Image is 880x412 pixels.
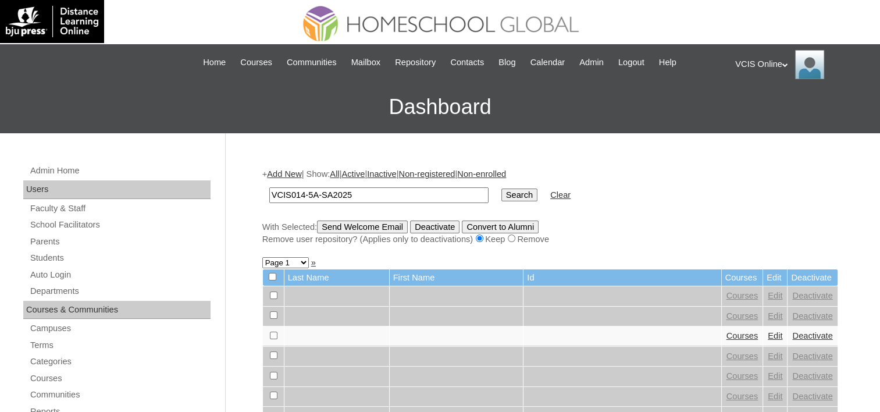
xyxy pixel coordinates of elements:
a: Contacts [444,56,490,69]
a: Courses [726,291,758,300]
input: Deactivate [410,221,459,233]
td: First Name [390,269,523,286]
a: Departments [29,284,211,299]
td: Deactivate [788,269,837,286]
a: Calendar [525,56,571,69]
a: Campuses [29,321,211,336]
a: Edit [768,392,782,401]
a: Deactivate [792,392,832,401]
img: VCIS Online Admin [795,50,824,79]
span: Repository [395,56,436,69]
input: Search [501,189,537,201]
a: Faculty & Staff [29,201,211,216]
a: Mailbox [345,56,387,69]
span: Help [659,56,676,69]
h3: Dashboard [6,81,874,133]
a: Communities [281,56,343,69]
div: VCIS Online [735,50,868,79]
input: Search [269,187,489,203]
a: Categories [29,354,211,369]
span: Mailbox [351,56,381,69]
a: Non-registered [398,169,455,179]
span: Home [203,56,226,69]
div: Users [23,180,211,199]
a: Clear [550,190,571,200]
a: Repository [389,56,441,69]
a: Students [29,251,211,265]
div: + | Show: | | | | [262,168,838,245]
a: Admin [573,56,610,69]
a: Courses [726,392,758,401]
a: Parents [29,235,211,249]
a: Edit [768,351,782,361]
div: Remove user repository? (Applies only to deactivations) Keep Remove [262,233,838,246]
a: Deactivate [792,331,832,340]
td: Last Name [284,269,389,286]
a: Courses [234,56,278,69]
a: Edit [768,331,782,340]
img: logo-white.png [6,6,98,37]
a: Logout [612,56,650,69]
span: Logout [618,56,644,69]
a: Deactivate [792,371,832,381]
a: Deactivate [792,291,832,300]
a: Courses [726,371,758,381]
div: With Selected: [262,221,838,246]
a: Edit [768,371,782,381]
td: Edit [763,269,787,286]
a: Edit [768,311,782,321]
a: Deactivate [792,351,832,361]
a: Courses [726,311,758,321]
div: Courses & Communities [23,301,211,319]
a: Home [197,56,231,69]
span: Admin [579,56,604,69]
a: Terms [29,338,211,353]
td: Courses [722,269,763,286]
span: Contacts [450,56,484,69]
a: Blog [493,56,521,69]
span: Courses [240,56,272,69]
a: Courses [726,351,758,361]
a: Active [341,169,365,179]
a: Edit [768,291,782,300]
a: Admin Home [29,164,211,178]
a: Inactive [367,169,397,179]
a: » [311,258,316,267]
a: Courses [29,371,211,386]
a: Add New [267,169,301,179]
input: Send Welcome Email [317,221,408,233]
a: Non-enrolled [457,169,506,179]
input: Convert to Alumni [462,221,539,233]
a: Help [653,56,682,69]
a: Deactivate [792,311,832,321]
a: Courses [726,331,758,340]
a: Auto Login [29,268,211,282]
a: School Facilitators [29,218,211,232]
a: All [330,169,339,179]
span: Blog [498,56,515,69]
span: Calendar [530,56,565,69]
span: Communities [287,56,337,69]
td: Id [523,269,721,286]
a: Communities [29,388,211,402]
